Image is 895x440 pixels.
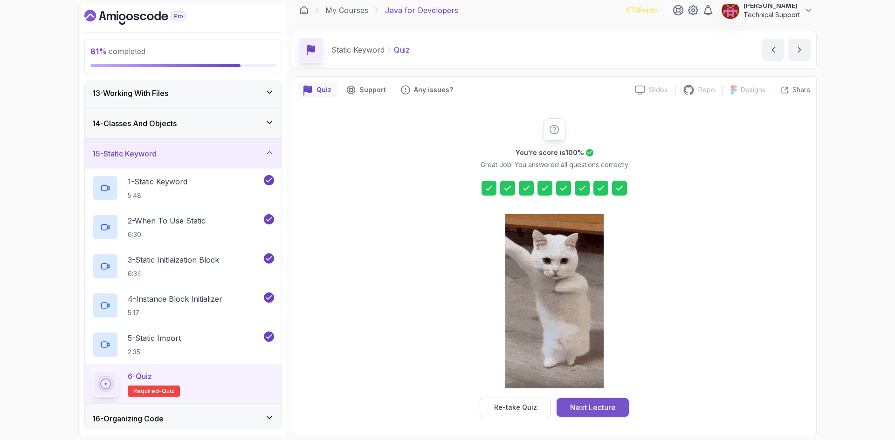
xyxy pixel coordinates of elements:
button: 3-Static Initlaization Block6:34 [92,253,274,279]
button: next content [788,39,811,61]
p: Designs [741,85,765,95]
p: Support [359,85,386,95]
p: 6:30 [128,230,206,239]
span: 81 % [90,47,107,56]
p: Slides [649,85,668,95]
span: quiz [162,387,174,395]
p: Static Keyword [331,44,385,55]
p: 2 - When To Use Static [128,215,206,226]
a: My Courses [325,5,368,16]
button: user profile image[PERSON_NAME]Technical Support [721,1,813,20]
button: 6-QuizRequired-quiz [92,371,274,397]
h3: 14 - Classes And Objects [92,118,177,129]
p: 1 - Static Keyword [128,176,187,187]
p: 5:17 [128,308,222,318]
p: 5 - Static Import [128,332,181,344]
h3: 15 - Static Keyword [92,148,157,159]
button: 4-Instance Block Initializer5:17 [92,292,274,318]
p: Repo [698,85,715,95]
button: previous content [762,39,785,61]
button: 1-Static Keyword5:48 [92,175,274,201]
button: 13-Working With Files [85,78,282,108]
p: 4 - Instance Block Initializer [128,293,222,305]
p: 1173 Points [626,6,657,15]
span: Required- [133,387,162,395]
button: 16-Organizing Code [85,404,282,433]
button: 5-Static Import2:35 [92,332,274,358]
a: Dashboard [299,6,309,15]
p: Share [792,85,811,95]
div: Re-take Quiz [494,403,537,412]
button: Share [773,85,811,95]
p: Java for Developers [385,5,458,16]
p: 6:34 [128,269,219,278]
button: 15-Static Keyword [85,139,282,169]
button: Feedback button [395,82,459,97]
h3: 16 - Organizing Code [92,413,164,424]
p: Quiz [394,44,410,55]
button: Next Lecture [557,398,629,417]
p: 5:48 [128,191,187,200]
img: user profile image [722,1,739,19]
h3: 13 - Working With Files [92,88,168,99]
p: Any issues? [414,85,453,95]
p: 2:35 [128,347,181,357]
p: 3 - Static Initlaization Block [128,254,219,265]
p: Technical Support [744,10,800,20]
button: quiz button [298,82,337,97]
p: Great Job! You answered all questions correctly [481,160,628,169]
a: Dashboard [84,10,207,25]
h2: You're score is 100 % [516,148,584,157]
img: cool-cat [505,214,604,388]
button: Re-take Quiz [480,398,551,417]
button: 14-Classes And Objects [85,108,282,138]
p: 6 - Quiz [128,371,152,382]
p: [PERSON_NAME] [744,1,800,10]
button: Support button [341,82,392,97]
button: 2-When To Use Static6:30 [92,214,274,240]
p: Quiz [317,85,331,95]
div: Next Lecture [570,402,616,413]
span: completed [90,47,145,56]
